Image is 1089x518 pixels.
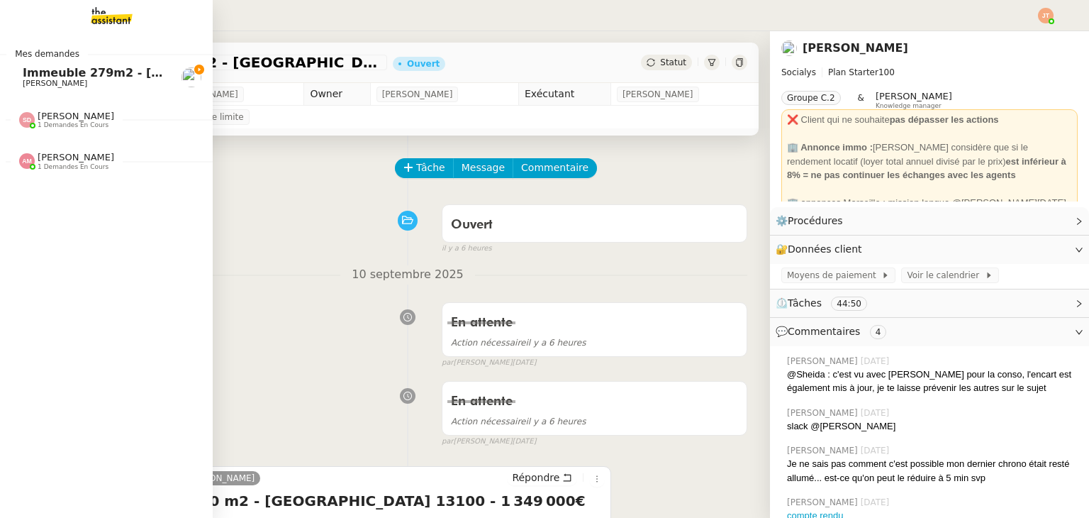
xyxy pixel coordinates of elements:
[861,444,893,457] span: [DATE]
[870,325,887,339] nz-tag: 4
[6,47,88,61] span: Mes demandes
[878,67,895,77] span: 100
[861,407,893,419] span: [DATE]
[453,158,513,178] button: Message
[876,91,952,101] span: [PERSON_NAME]
[38,163,108,171] span: 1 demandes en cours
[1038,8,1054,23] img: svg
[776,213,849,229] span: ⚙️
[407,60,440,68] div: Ouvert
[442,357,454,369] span: par
[442,436,537,448] small: [PERSON_NAME]
[395,158,454,178] button: Tâche
[876,102,942,110] span: Knowledge manager
[451,219,493,231] span: Ouvert
[787,142,873,153] strong: 🏢 Annonce immo :
[781,91,841,105] nz-tag: Groupe C.2
[787,419,1078,434] div: slack @[PERSON_NAME]
[788,215,843,226] span: Procédures
[451,417,526,426] span: Action nécessaire
[776,297,879,309] span: ⏲️
[770,236,1089,263] div: 🔐Données client
[876,91,952,109] app-user-label: Knowledge manager
[770,318,1089,346] div: 💬Commentaires 4
[858,91,864,109] span: &
[451,316,513,329] span: En attente
[74,55,381,70] span: Immeuble 280 m2 - [GEOGRAPHIC_DATA] 13100 - 1 349 000€
[340,265,475,285] span: 10 septembre 2025
[787,355,861,368] span: [PERSON_NAME]
[776,326,892,337] span: 💬
[781,67,816,77] span: Socialys
[451,417,586,426] span: il y a 6 heures
[831,297,867,311] nz-tag: 44:50
[304,83,370,106] td: Owner
[442,243,492,255] span: il y a 6 heures
[828,67,878,77] span: Plan Starter
[416,160,445,176] span: Tâche
[23,66,394,79] span: Immeuble 279m2 - [GEOGRAPHIC_DATA] 13012 - 619 000€
[787,407,861,419] span: [PERSON_NAME]
[38,111,114,121] span: [PERSON_NAME]
[451,338,526,348] span: Action nécessaire
[507,470,577,485] button: Répondre
[23,79,87,88] span: [PERSON_NAME]
[788,297,822,309] span: Tâches
[770,290,1089,317] div: ⏲️Tâches 44:50
[787,368,1078,395] div: @Sheida : c'est vu avec [PERSON_NAME] pour la conso, l'encart est également mis à jour, je te lai...
[787,196,1072,210] div: 🏢 annonces Marseille : mission longue @[PERSON_NAME][DATE]
[521,160,588,176] span: Commentaire
[787,113,1072,127] div: ❌ Client qui ne souhaite
[907,268,984,282] span: Voir le calendrier
[179,472,261,485] a: [PERSON_NAME]
[788,243,862,255] span: Données client
[803,41,908,55] a: [PERSON_NAME]
[787,444,861,457] span: [PERSON_NAME]
[861,496,893,509] span: [DATE]
[442,357,537,369] small: [PERSON_NAME]
[518,83,610,106] td: Exécutant
[513,158,597,178] button: Commentaire
[38,121,108,129] span: 1 demandes en cours
[19,112,35,128] img: svg
[622,87,693,101] span: [PERSON_NAME]
[660,57,686,67] span: Statut
[787,140,1072,182] div: [PERSON_NAME] considère que si le rendement locatif (loyer total annuel divisé par le prix)
[787,496,861,509] span: [PERSON_NAME]
[788,326,860,337] span: Commentaires
[890,114,999,125] strong: pas dépasser les actions
[74,491,605,511] h4: Re: Immeuble 280 m2 - [GEOGRAPHIC_DATA] 13100 - 1 349 000€
[513,357,537,369] span: [DATE]
[787,156,1066,181] strong: est inférieur à 8% = ne pas continuer les échanges avec les agents
[512,470,559,485] span: Répondre
[38,152,114,162] span: [PERSON_NAME]
[776,241,868,258] span: 🔐
[19,153,35,169] img: svg
[781,40,797,56] img: users%2FSADz3OCgrFNaBc1p3ogUv5k479k1%2Favatar%2Fccbff511-0434-4584-b662-693e5a00b7b7
[861,355,893,368] span: [DATE]
[462,160,505,176] span: Message
[513,436,537,448] span: [DATE]
[770,207,1089,235] div: ⚙️Procédures
[451,395,513,408] span: En attente
[787,268,881,282] span: Moyens de paiement
[382,87,453,101] span: [PERSON_NAME]
[787,457,1078,485] div: Je ne sais pas comment c'est possible mon dernier chrono était resté allumé... est-ce qu'on peut ...
[442,436,454,448] span: par
[181,67,201,87] img: users%2FSADz3OCgrFNaBc1p3ogUv5k479k1%2Favatar%2Fccbff511-0434-4584-b662-693e5a00b7b7
[451,338,586,348] span: il y a 6 heures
